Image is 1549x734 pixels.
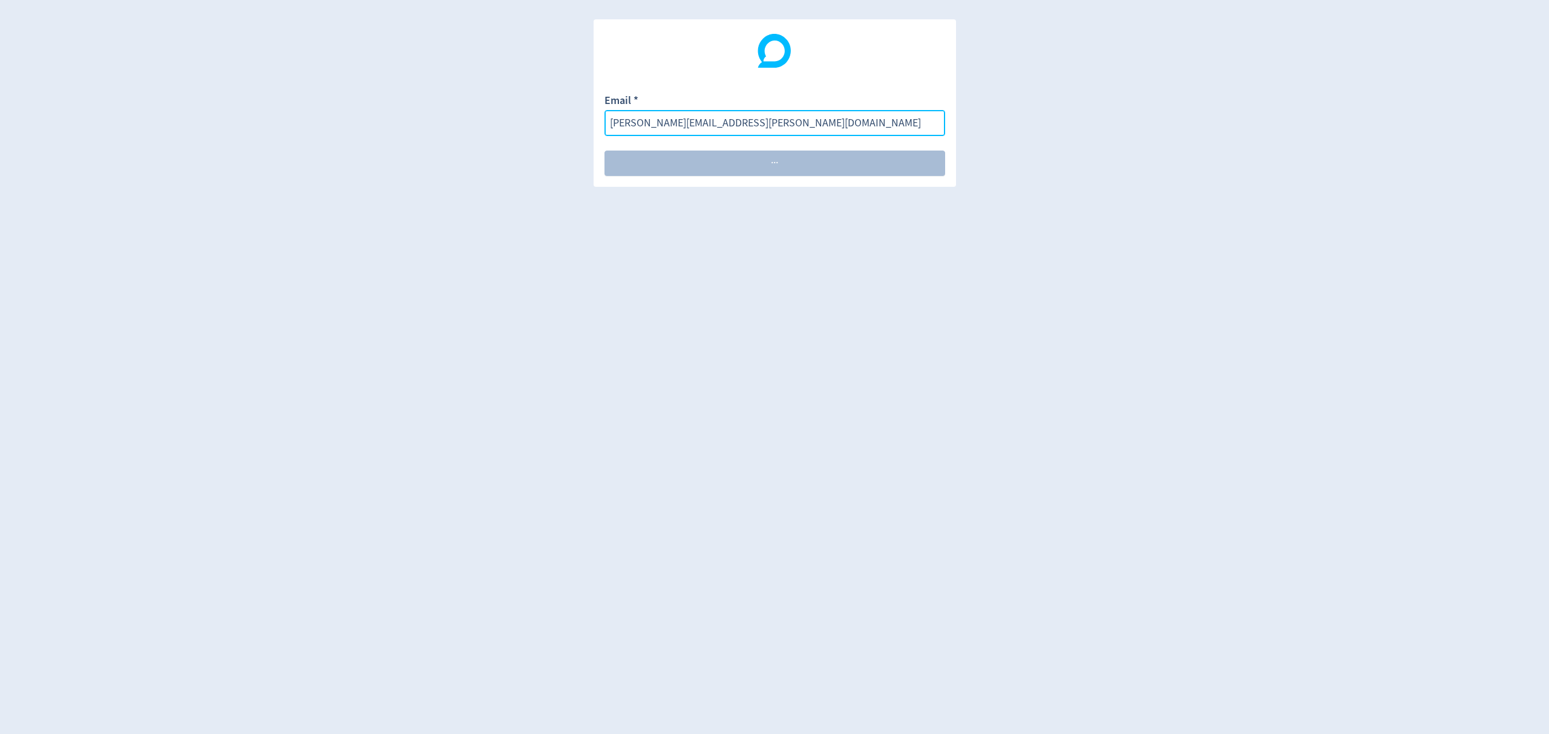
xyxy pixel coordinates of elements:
[758,34,791,68] img: Digivizer Logo
[604,93,638,110] label: Email *
[771,158,773,169] span: ·
[604,151,945,176] button: ···
[773,158,776,169] span: ·
[776,158,778,169] span: ·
